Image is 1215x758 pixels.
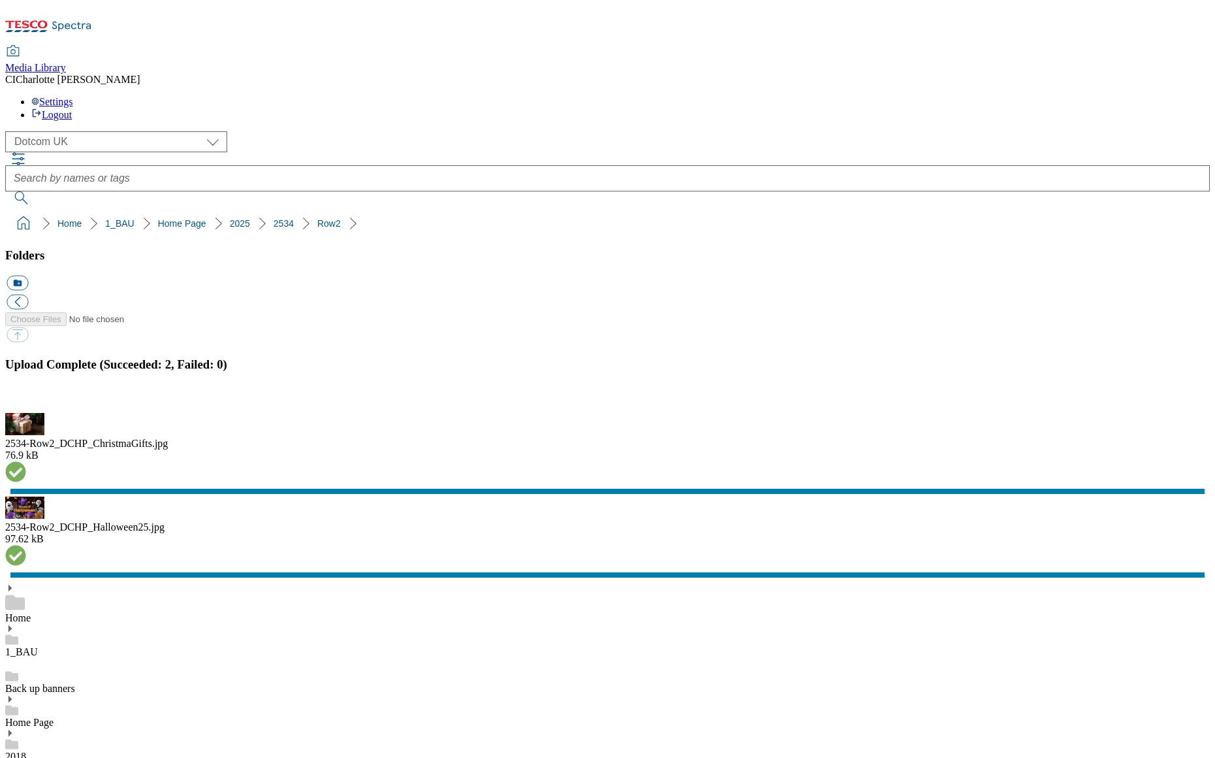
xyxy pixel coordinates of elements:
[16,74,140,85] span: Charlotte [PERSON_NAME]
[5,646,38,657] a: 1_BAU
[5,683,75,694] a: Back up banners
[5,450,1210,461] div: 76.9 kB
[5,413,44,435] img: preview
[5,717,54,728] a: Home Page
[57,218,82,229] a: Home
[5,74,16,85] span: CI
[5,533,1210,545] div: 97.62 kB
[317,218,341,229] a: Row2
[5,248,1210,263] h3: Folders
[13,213,34,234] a: home
[230,218,250,229] a: 2025
[5,612,31,623] a: Home
[5,497,44,519] img: preview
[158,218,206,229] a: Home Page
[5,62,66,73] span: Media Library
[5,165,1210,191] input: Search by names or tags
[274,218,294,229] a: 2534
[31,96,73,107] a: Settings
[5,521,1210,533] div: 2534-Row2_DCHP_Halloween25.jpg
[105,218,134,229] a: 1_BAU
[31,109,72,120] a: Logout
[5,357,1210,372] h3: Upload Complete (Succeeded: 2, Failed: 0)
[5,211,1210,236] nav: breadcrumb
[5,438,1210,450] div: 2534-Row2_DCHP_ChristmaGifts.jpg
[5,46,66,74] a: Media Library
